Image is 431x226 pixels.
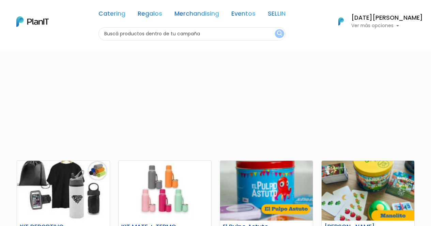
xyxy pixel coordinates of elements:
[174,11,219,19] a: Merchandising
[351,23,423,28] p: Ver más opciones
[98,11,125,19] a: Catering
[17,161,110,221] img: thumb_WhatsApp_Image_2025-05-26_at_09.52.07.jpeg
[220,161,313,221] img: thumb_Captura_de_pantalla_2025-07-29_101456.png
[98,27,286,40] input: Buscá productos dentro de tu campaña
[277,31,282,37] img: search_button-432b6d5273f82d61273b3651a40e1bd1b912527efae98b1b7a1b2c0702e16a8d.svg
[268,11,286,19] a: SELLIN
[351,15,423,21] h6: [DATE][PERSON_NAME]
[231,11,256,19] a: Eventos
[329,13,423,30] button: PlanIt Logo [DATE][PERSON_NAME] Ver más opciones
[334,14,349,29] img: PlanIt Logo
[119,161,211,221] img: thumb_2000___2000-Photoroom_-_2025-07-02T103351.963.jpg
[322,161,414,221] img: thumb_Captura_de_pantalla_2025-07-29_104833.png
[138,11,162,19] a: Regalos
[16,16,49,27] img: PlanIt Logo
